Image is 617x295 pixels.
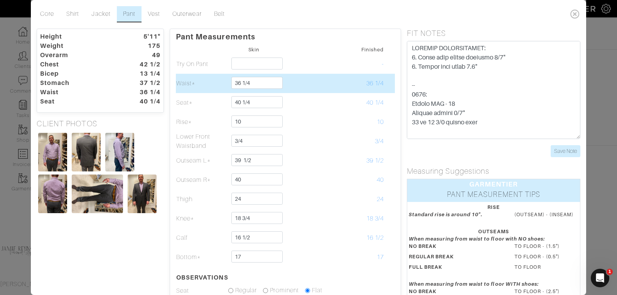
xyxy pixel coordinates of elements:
[409,228,578,235] div: OUTSEAMS
[407,179,580,189] div: GARMENTIER
[34,41,122,51] dt: Weight
[176,112,228,132] td: Rise*
[366,99,384,106] span: 40 1/4
[176,267,228,285] th: OBSERVATIONS
[509,211,584,218] dd: (OUTSEAM) - (INSEAM)
[122,41,166,51] dt: 175
[176,93,228,112] td: Seat*
[377,254,384,261] span: 17
[105,133,134,171] img: aUNuB1NmbNYpX3uMXzaAFV85
[403,263,509,274] dt: FULL BREAK
[607,269,613,275] span: 1
[122,32,166,41] dt: 5'11"
[176,151,228,170] td: Outseam L*
[176,248,228,267] td: Bottom*
[407,166,580,176] h5: Measuring Suggestions
[235,286,257,295] label: Regular
[208,6,231,22] a: Belt
[34,60,122,69] dt: Chest
[509,288,584,295] dd: TO FLOOR - (2.5")
[117,6,142,22] a: Pant
[366,80,384,87] span: 36 1/4
[72,133,101,171] img: Z1XPofGkJ78AqVzfXmniyUGD
[122,51,166,60] dt: 49
[375,138,384,145] span: 3/4
[34,51,122,60] dt: Overarm
[382,61,384,68] span: -
[176,74,228,93] td: Waist*
[34,97,122,106] dt: Seat
[407,41,580,139] textarea: LOREMIP DOLORSITAMET: 6. Conse adip elitse doeiusmo 8/7" 6. Tempor inci utlab 7.6" -- 0676: Etdol...
[176,170,228,190] td: Outseam R*
[248,47,260,53] small: Skin
[38,133,67,171] img: TU8SJckYBVQphaAfr3Xz474B
[377,196,384,203] span: 24
[176,209,228,228] td: Knee*
[409,212,482,217] em: Standard rise is around 10".
[142,6,166,22] a: Vest
[509,263,584,271] dd: TO FLOOR
[85,6,116,22] a: Jacket
[270,286,298,295] label: Prominent
[407,29,580,38] h5: FIT NOTES
[176,54,228,74] td: Try On Pant
[166,6,207,22] a: Outerwear
[38,175,67,213] img: tsMLyQjgqKtvSHk2Gt9yYf4Q
[509,253,584,260] dd: TO FLOOR - (0.5")
[34,78,122,88] dt: Stomach
[366,157,384,164] span: 39 1/2
[176,228,228,248] td: Calf
[591,269,609,287] iframe: Intercom live chat
[176,132,228,151] td: Lower Front Waistband
[551,145,580,157] input: Save Note
[403,253,509,263] dt: REGULAR BREAK
[509,242,584,250] dd: TO FLOOR - (1.5")
[122,60,166,69] dt: 42 1/2
[361,47,384,53] small: Finished
[122,97,166,106] dt: 40 1/4
[409,203,578,211] div: RISE
[34,6,60,22] a: Core
[122,69,166,78] dt: 13 1/4
[128,175,157,213] img: xtqtwUR4aBcaWzTmWFz8L6fW
[403,242,509,253] dt: NO BREAK
[176,190,228,209] td: Thigh
[122,88,166,97] dt: 36 1/4
[34,69,122,78] dt: Bicep
[72,175,123,213] img: VgT8hd5bLE49ZHU9s4XkvHuD
[407,189,580,202] div: PANT MEASUREMENT TIPS
[377,176,384,183] span: 40
[37,119,164,128] h5: CLIENT PHOTOS
[366,234,384,241] span: 16 1/2
[409,281,539,287] em: When measuring from waist to floor WITH shoes:
[176,29,395,41] p: Pant Measurements
[312,286,322,295] label: Flat
[34,88,122,97] dt: Waist
[60,6,85,22] a: Shirt
[409,236,545,242] em: When measuring from waist to floor with NO shoes:
[34,32,122,41] dt: Height
[122,78,166,88] dt: 37 1/2
[366,215,384,222] span: 18 3/4
[377,119,384,125] span: 10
